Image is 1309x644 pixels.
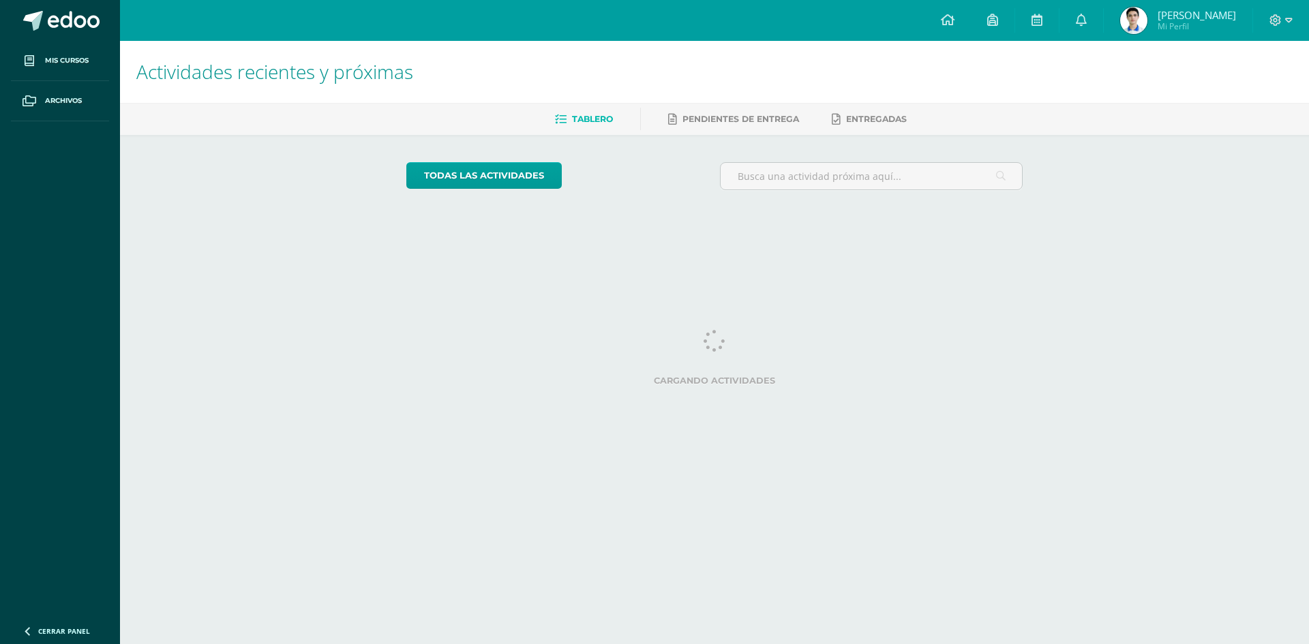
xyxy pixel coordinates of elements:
[846,114,907,124] span: Entregadas
[406,162,562,189] a: todas las Actividades
[832,108,907,130] a: Entregadas
[406,375,1023,386] label: Cargando actividades
[136,59,413,85] span: Actividades recientes y próximas
[1120,7,1147,34] img: 62b2220a7c7f7418e8adb46603315cfe.png
[1158,8,1236,22] span: [PERSON_NAME]
[555,108,613,130] a: Tablero
[11,41,109,81] a: Mis cursos
[11,81,109,121] a: Archivos
[1158,20,1236,32] span: Mi Perfil
[668,108,799,130] a: Pendientes de entrega
[45,55,89,66] span: Mis cursos
[721,163,1023,189] input: Busca una actividad próxima aquí...
[38,626,90,636] span: Cerrar panel
[682,114,799,124] span: Pendientes de entrega
[572,114,613,124] span: Tablero
[45,95,82,106] span: Archivos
